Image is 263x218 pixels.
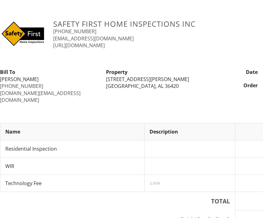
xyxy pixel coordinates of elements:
[0,175,145,192] td: Technology Fee
[145,123,235,140] th: Description
[0,192,235,211] th: TOTAL
[106,76,205,83] div: [STREET_ADDRESS][PERSON_NAME]
[0,123,145,140] th: Name
[53,28,96,35] a: [PHONE_NUMBER]
[209,69,262,75] div: Date
[5,163,14,170] span: WIR
[53,35,134,42] a: [EMAIL_ADDRESS][DOMAIN_NAME]
[5,145,57,152] span: Residential Inspection
[53,20,231,28] h3: Safety First Home Inspections Inc
[53,42,105,49] a: [URL][DOMAIN_NAME]
[106,69,127,75] strong: Property
[209,82,262,89] div: Order
[150,181,230,186] div: 3.95%
[106,83,205,89] div: [GEOGRAPHIC_DATA], AL 36420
